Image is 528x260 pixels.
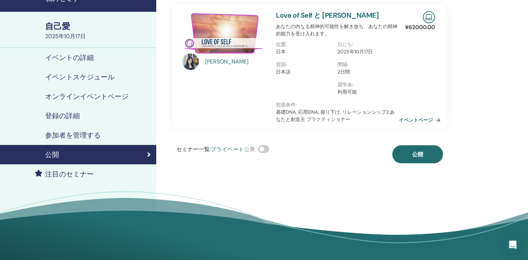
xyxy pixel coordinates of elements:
p: あなたの内なる精神的可能性を解き放ち、あなたの精神的能力を受け入れます。 [276,23,399,37]
a: イベントページ [399,115,443,125]
h4: 参加者を管理する [45,131,101,139]
h4: 公開 [45,150,59,159]
h4: 登録の詳細 [45,112,80,120]
p: 日本 [276,48,333,55]
h4: イベントスケジュール [45,73,115,81]
span: 公衆 [244,146,255,153]
a: [PERSON_NAME] [205,58,269,66]
div: 自己愛 [45,20,152,32]
p: 基礎DNA, 応用DNA, 掘り下げ, リレーションシップ2:あなたと創造主 プラクティショナー [276,109,399,123]
a: 自己愛2025年10月17日 [41,20,156,41]
h4: 注目のセミナー [45,170,94,178]
p: 言語 : [276,61,333,68]
p: 間隔 : [337,61,395,68]
p: ¥ [405,23,435,32]
p: 日本語 [276,68,333,76]
p: 前提条件 : [276,101,399,109]
p: 奨学金 : [337,81,395,88]
font: 62000.00 [409,24,435,31]
p: 2025年10月17日 [337,48,395,55]
div: インターコムメッセンジャーを開く [504,236,521,253]
span: セミナー一覧 : [176,146,211,153]
p: 日にち : [337,41,395,48]
p: 2日間 [337,68,395,76]
p: 利用可能 [337,88,395,96]
img: Love of Self [182,11,268,55]
div: 2025年10月17日 [45,32,152,41]
img: default.jpg [182,53,199,70]
span: 公開 [412,151,423,158]
a: Love of Self と [PERSON_NAME] [276,11,379,20]
span: プライベート [211,146,244,153]
button: 公開 [392,145,443,163]
p: 位置 : [276,41,333,48]
img: Live Online Seminar [423,11,435,23]
h4: オンラインイベントページ [45,92,128,101]
h4: イベントの詳細 [45,53,94,62]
